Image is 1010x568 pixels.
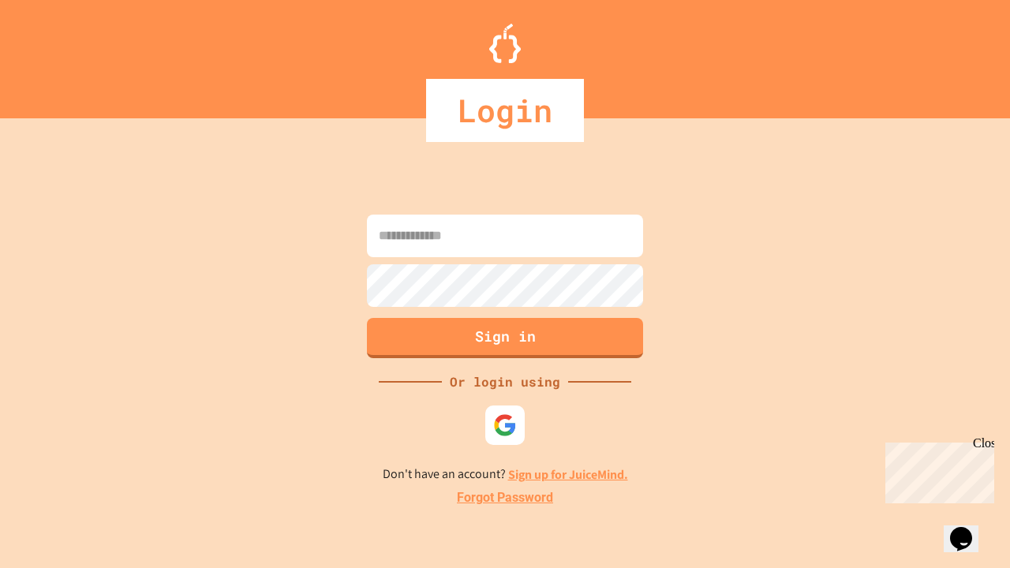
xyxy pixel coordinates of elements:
button: Sign in [367,318,643,358]
div: Chat with us now!Close [6,6,109,100]
iframe: chat widget [944,505,994,552]
img: Logo.svg [489,24,521,63]
img: google-icon.svg [493,413,517,437]
a: Sign up for JuiceMind. [508,466,628,483]
div: Or login using [442,372,568,391]
div: Login [426,79,584,142]
a: Forgot Password [457,488,553,507]
p: Don't have an account? [383,465,628,484]
iframe: chat widget [879,436,994,503]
